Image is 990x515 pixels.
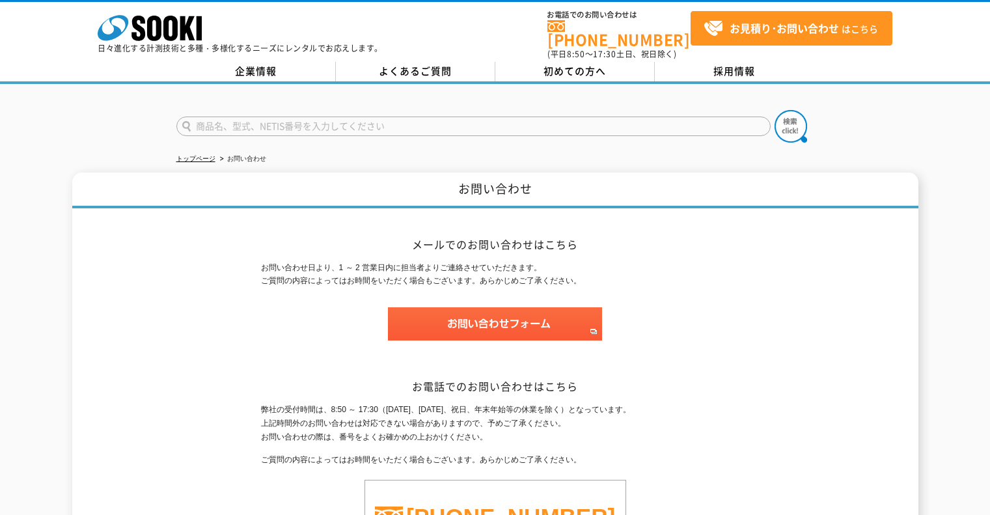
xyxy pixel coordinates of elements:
a: よくあるご質問 [336,62,495,81]
h1: お問い合わせ [72,173,918,208]
a: [PHONE_NUMBER] [547,20,691,47]
h2: お電話でのお問い合わせはこちら [261,380,730,393]
img: btn_search.png [775,110,807,143]
span: 17:30 [593,48,616,60]
h2: メールでのお問い合わせはこちら [261,238,730,251]
img: お問い合わせフォーム [388,307,602,341]
p: 弊社の受付時間は、8:50 ～ 17:30（[DATE]、[DATE]、祝日、年末年始等の休業を除く）となっています。 上記時間外のお問い合わせは対応できない場合がありますので、予めご了承くださ... [261,403,730,443]
p: ご質問の内容によってはお時間をいただく場合もございます。あらかじめご了承ください。 [261,453,730,467]
span: はこちら [704,19,878,38]
strong: お見積り･お問い合わせ [730,20,839,36]
p: お問い合わせ日より、1 ～ 2 営業日内に担当者よりご連絡させていただきます。 ご質問の内容によってはお時間をいただく場合もございます。あらかじめご了承ください。 [261,261,730,288]
li: お問い合わせ [217,152,266,166]
span: (平日 ～ 土日、祝日除く) [547,48,676,60]
a: トップページ [176,155,215,162]
input: 商品名、型式、NETIS番号を入力してください [176,117,771,136]
span: 初めての方へ [543,64,606,78]
a: お問い合わせフォーム [388,329,602,338]
a: お見積り･お問い合わせはこちら [691,11,892,46]
a: 初めての方へ [495,62,655,81]
a: 採用情報 [655,62,814,81]
span: 8:50 [567,48,585,60]
p: 日々進化する計測技術と多種・多様化するニーズにレンタルでお応えします。 [98,44,383,52]
a: 企業情報 [176,62,336,81]
span: お電話でのお問い合わせは [547,11,691,19]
